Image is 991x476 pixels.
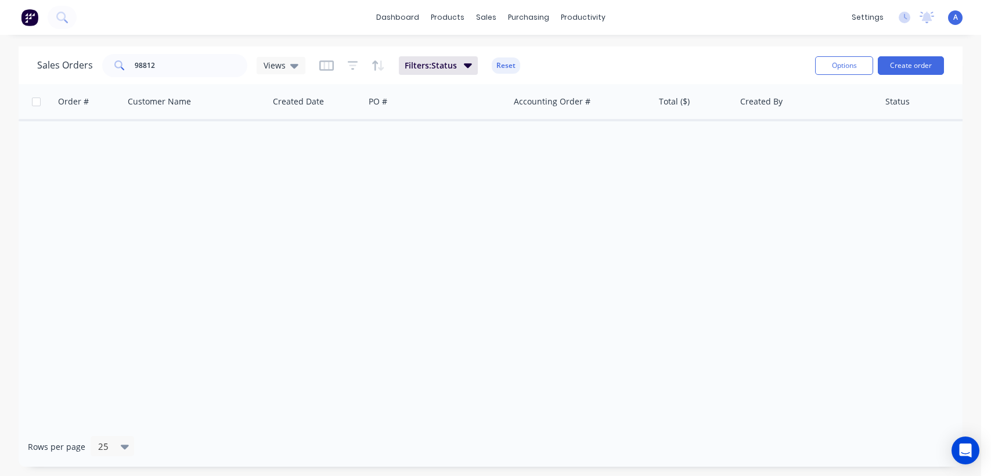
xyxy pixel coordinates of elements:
span: Filters: Status [405,60,457,71]
div: Created By [740,96,783,107]
button: Create order [878,56,944,75]
div: sales [470,9,502,26]
button: Filters:Status [399,56,478,75]
img: Factory [21,9,38,26]
div: Status [885,96,910,107]
div: Order # [58,96,89,107]
div: PO # [369,96,387,107]
div: Open Intercom Messenger [952,437,979,464]
div: Created Date [273,96,324,107]
span: Rows per page [28,441,85,453]
button: Options [815,56,873,75]
div: Accounting Order # [514,96,590,107]
div: settings [846,9,889,26]
div: Total ($) [659,96,690,107]
span: A [953,12,958,23]
div: productivity [555,9,611,26]
div: purchasing [502,9,555,26]
input: Search... [135,54,248,77]
div: products [425,9,470,26]
h1: Sales Orders [37,60,93,71]
span: Views [264,59,286,71]
a: dashboard [370,9,425,26]
button: Reset [492,57,520,74]
div: Customer Name [128,96,191,107]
